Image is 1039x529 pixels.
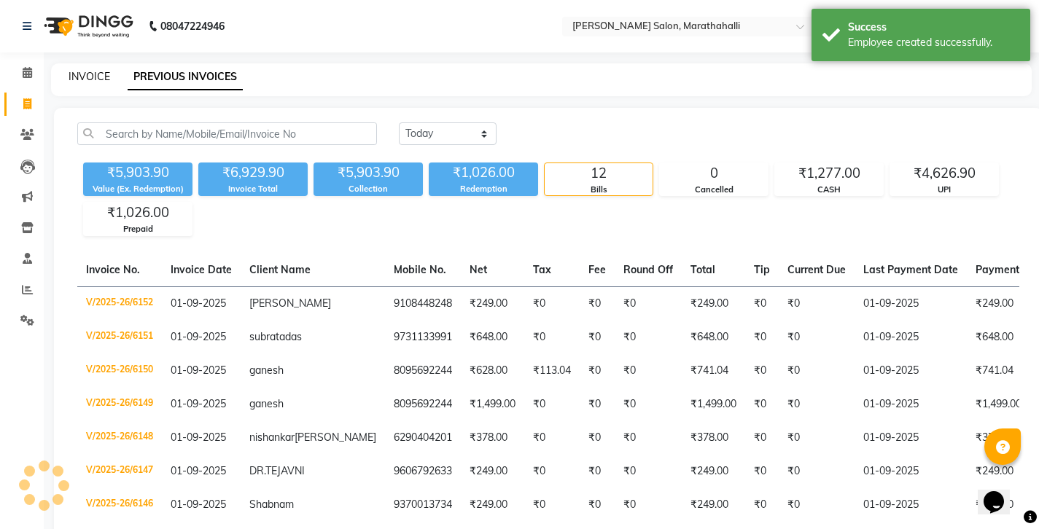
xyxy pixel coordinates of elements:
div: 0 [660,163,768,184]
td: ₹0 [580,455,615,488]
td: V/2025-26/6148 [77,421,162,455]
td: 9606792633 [385,455,461,488]
td: ₹0 [524,321,580,354]
span: Shabnam [249,498,294,511]
td: ₹0 [580,388,615,421]
div: ₹1,277.00 [775,163,883,184]
td: ₹0 [779,388,855,421]
td: ₹0 [615,286,682,321]
td: ₹0 [615,388,682,421]
span: subrata [249,330,285,343]
span: Net [470,263,487,276]
span: Current Due [787,263,846,276]
td: ₹1,499.00 [461,388,524,421]
td: ₹0 [580,321,615,354]
td: ₹0 [779,286,855,321]
td: ₹249.00 [682,488,745,522]
td: V/2025-26/6147 [77,455,162,488]
iframe: chat widget [978,471,1024,514]
div: ₹1,026.00 [429,162,538,183]
div: Success [848,20,1019,35]
td: ₹0 [745,488,779,522]
td: V/2025-26/6150 [77,354,162,388]
td: ₹1,499.00 [682,388,745,421]
span: 01-09-2025 [171,464,226,477]
td: 01-09-2025 [855,354,967,388]
td: 01-09-2025 [855,455,967,488]
td: 9108448248 [385,286,461,321]
td: ₹0 [745,455,779,488]
span: ganesh [249,397,284,410]
div: Value (Ex. Redemption) [83,183,192,195]
input: Search by Name/Mobile/Email/Invoice No [77,122,377,145]
a: INVOICE [69,70,110,83]
td: ₹0 [779,321,855,354]
td: ₹0 [524,488,580,522]
td: ₹0 [779,455,855,488]
td: ₹0 [580,354,615,388]
td: ₹249.00 [682,455,745,488]
td: ₹0 [779,354,855,388]
td: ₹0 [615,421,682,455]
div: Employee created successfully. [848,35,1019,50]
span: 01-09-2025 [171,364,226,377]
td: ₹648.00 [682,321,745,354]
td: ₹0 [745,354,779,388]
td: 8095692244 [385,354,461,388]
td: ₹0 [524,388,580,421]
div: Invoice Total [198,183,308,195]
td: 9370013734 [385,488,461,522]
span: Tax [533,263,551,276]
span: [PERSON_NAME] [249,297,331,310]
td: ₹0 [524,286,580,321]
td: ₹113.04 [524,354,580,388]
span: Last Payment Date [863,263,958,276]
div: Prepaid [84,223,192,235]
span: Total [690,263,715,276]
a: PREVIOUS INVOICES [128,64,243,90]
span: Invoice No. [86,263,140,276]
span: 01-09-2025 [171,431,226,444]
td: ₹0 [779,421,855,455]
td: 8095692244 [385,388,461,421]
span: 01-09-2025 [171,498,226,511]
td: V/2025-26/6152 [77,286,162,321]
span: nishankar [249,431,295,444]
td: V/2025-26/6151 [77,321,162,354]
td: ₹249.00 [461,286,524,321]
img: logo [37,6,137,47]
span: Invoice Date [171,263,232,276]
td: 9731133991 [385,321,461,354]
td: ₹378.00 [461,421,524,455]
div: ₹1,026.00 [84,203,192,223]
td: ₹0 [745,388,779,421]
td: V/2025-26/6149 [77,388,162,421]
td: ₹0 [615,321,682,354]
td: ₹648.00 [461,321,524,354]
div: ₹5,903.90 [314,162,423,183]
td: ₹0 [745,421,779,455]
b: 08047224946 [160,6,225,47]
div: UPI [890,184,998,196]
div: Cancelled [660,184,768,196]
span: ganesh [249,364,284,377]
span: das [285,330,302,343]
span: Client Name [249,263,311,276]
td: ₹0 [580,286,615,321]
div: Bills [545,184,653,196]
td: ₹0 [745,286,779,321]
div: ₹6,929.90 [198,162,308,183]
td: 01-09-2025 [855,286,967,321]
td: ₹0 [745,321,779,354]
td: ₹0 [524,455,580,488]
span: Fee [588,263,606,276]
td: ₹378.00 [682,421,745,455]
td: 01-09-2025 [855,321,967,354]
td: ₹741.04 [682,354,745,388]
span: [PERSON_NAME] [295,431,376,444]
div: Collection [314,183,423,195]
td: 6290404201 [385,421,461,455]
td: ₹628.00 [461,354,524,388]
span: Round Off [623,263,673,276]
div: ₹4,626.90 [890,163,998,184]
